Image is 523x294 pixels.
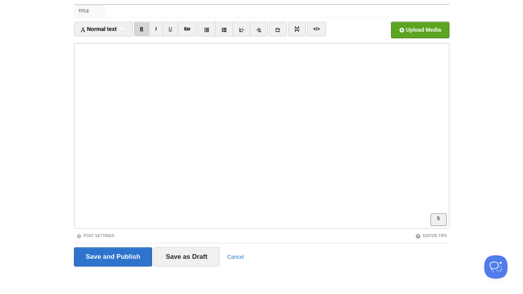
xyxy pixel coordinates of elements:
a: B [134,22,150,36]
input: Save and Publish [74,247,153,267]
a: Cancel [227,254,244,260]
img: pagebreak-icon.png [294,26,300,32]
a: Str [178,22,197,36]
a: Editor Tips [415,234,447,238]
span: Normal text [80,26,117,32]
a: U [163,22,178,36]
iframe: Help Scout Beacon - Open [484,255,508,279]
a: Post Settings [76,234,115,238]
input: Save as Draft [154,247,219,267]
a: </> [307,22,326,36]
a: I [149,22,163,36]
del: Str [184,26,190,32]
label: Title [74,5,105,17]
